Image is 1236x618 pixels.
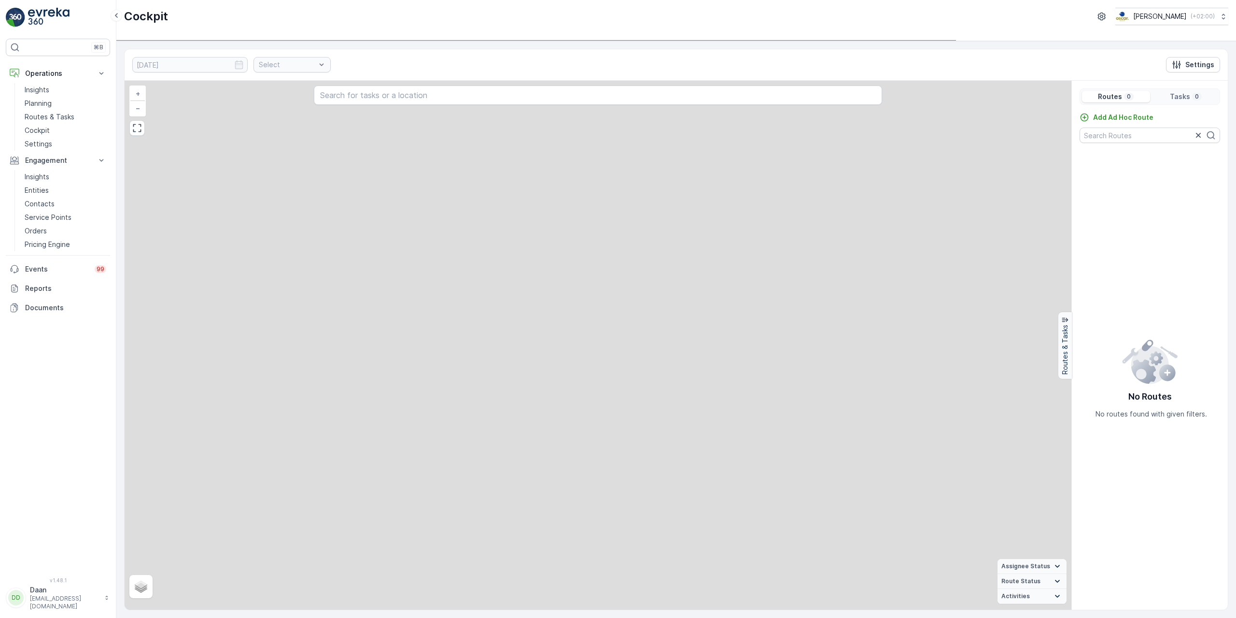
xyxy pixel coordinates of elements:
[21,83,110,97] a: Insights
[1133,12,1187,21] p: [PERSON_NAME]
[1185,60,1214,70] p: Settings
[25,303,106,313] p: Documents
[1194,93,1200,101] p: 0
[997,589,1067,604] summary: Activities
[97,265,104,273] p: 99
[130,101,145,115] a: Zoom Out
[21,238,110,251] a: Pricing Engine
[1170,92,1190,101] p: Tasks
[1096,409,1207,419] p: No routes found with given filters.
[25,99,52,108] p: Planning
[314,86,882,105] input: Search for tasks or a location
[6,151,110,170] button: Engagement
[1115,8,1228,25] button: [PERSON_NAME](+02:00)
[25,172,49,182] p: Insights
[21,211,110,224] a: Service Points
[21,224,110,238] a: Orders
[1001,562,1050,570] span: Assignee Status
[25,284,106,293] p: Reports
[21,184,110,197] a: Entities
[6,279,110,298] a: Reports
[6,64,110,83] button: Operations
[6,259,110,279] a: Events99
[132,57,248,72] input: dd/mm/yyyy
[6,577,110,583] span: v 1.48.1
[1001,577,1040,585] span: Route Status
[21,97,110,110] a: Planning
[21,124,110,137] a: Cockpit
[997,559,1067,574] summary: Assignee Status
[1080,113,1153,122] a: Add Ad Hoc Route
[1166,57,1220,72] button: Settings
[25,264,89,274] p: Events
[25,199,55,209] p: Contacts
[1001,592,1030,600] span: Activities
[25,139,52,149] p: Settings
[130,86,145,101] a: Zoom In
[1093,113,1153,122] p: Add Ad Hoc Route
[136,104,140,112] span: −
[1191,13,1215,20] p: ( +02:00 )
[94,43,103,51] p: ⌘B
[21,137,110,151] a: Settings
[997,574,1067,589] summary: Route Status
[6,585,110,610] button: DDDaan[EMAIL_ADDRESS][DOMAIN_NAME]
[6,298,110,317] a: Documents
[130,576,152,597] a: Layers
[1128,390,1172,403] p: No Routes
[8,590,24,605] div: DD
[6,8,25,27] img: logo
[1115,11,1129,22] img: basis-logo_rgb2x.png
[1122,338,1178,384] img: config error
[124,9,168,24] p: Cockpit
[25,85,49,95] p: Insights
[25,226,47,236] p: Orders
[1098,92,1122,101] p: Routes
[25,112,74,122] p: Routes & Tasks
[1126,93,1132,101] p: 0
[25,126,50,135] p: Cockpit
[25,69,91,78] p: Operations
[21,110,110,124] a: Routes & Tasks
[25,213,71,222] p: Service Points
[21,197,110,211] a: Contacts
[25,186,49,195] p: Entities
[25,240,70,249] p: Pricing Engine
[21,170,110,184] a: Insights
[1060,324,1070,374] p: Routes & Tasks
[28,8,70,27] img: logo_light-DOdMpM7g.png
[30,585,99,595] p: Daan
[1080,128,1220,143] input: Search Routes
[30,595,99,610] p: [EMAIL_ADDRESS][DOMAIN_NAME]
[136,89,140,98] span: +
[25,156,91,165] p: Engagement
